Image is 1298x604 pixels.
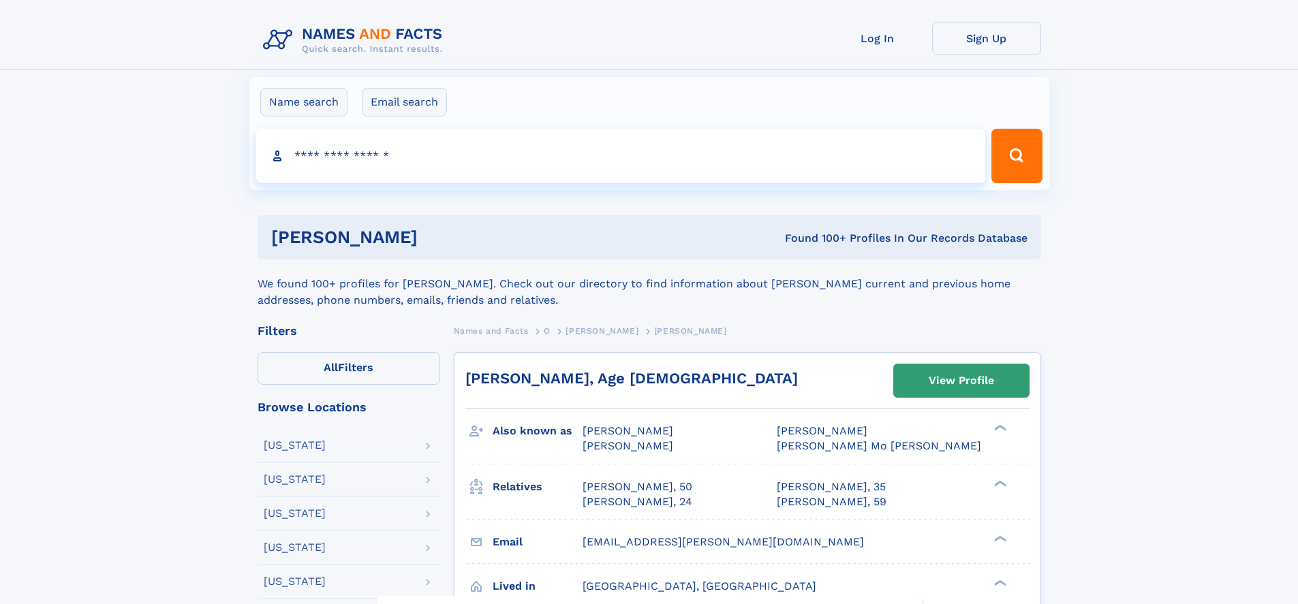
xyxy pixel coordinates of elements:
[258,401,440,413] div: Browse Locations
[454,322,529,339] a: Names and Facts
[493,530,583,554] h3: Email
[362,88,447,116] label: Email search
[264,576,326,587] div: [US_STATE]
[566,326,638,336] span: [PERSON_NAME]
[544,326,551,336] span: O
[493,419,583,443] h3: Also known as
[777,479,886,494] a: [PERSON_NAME], 35
[264,474,326,485] div: [US_STATE]
[566,322,638,339] a: [PERSON_NAME]
[583,535,864,548] span: [EMAIL_ADDRESS][PERSON_NAME][DOMAIN_NAME]
[583,579,816,592] span: [GEOGRAPHIC_DATA], [GEOGRAPHIC_DATA]
[493,475,583,498] h3: Relatives
[991,479,1007,488] div: ❯
[583,494,692,509] a: [PERSON_NAME], 24
[583,479,692,494] a: [PERSON_NAME], 50
[264,508,326,519] div: [US_STATE]
[264,542,326,553] div: [US_STATE]
[493,575,583,598] h3: Lived in
[258,259,1041,308] div: We found 100+ profiles for [PERSON_NAME]. Check out our directory to find information about [PERS...
[654,326,727,336] span: [PERSON_NAME]
[823,22,932,55] a: Log In
[932,22,1041,55] a: Sign Up
[991,534,1007,543] div: ❯
[258,325,440,337] div: Filters
[991,129,1042,183] button: Search Button
[264,440,326,451] div: [US_STATE]
[777,494,886,509] a: [PERSON_NAME], 59
[583,439,673,452] span: [PERSON_NAME]
[991,578,1007,587] div: ❯
[260,88,347,116] label: Name search
[324,361,338,374] span: All
[601,231,1027,246] div: Found 100+ Profiles In Our Records Database
[894,364,1029,397] a: View Profile
[991,424,1007,432] div: ❯
[544,322,551,339] a: O
[465,370,798,387] a: [PERSON_NAME], Age [DEMOGRAPHIC_DATA]
[583,424,673,437] span: [PERSON_NAME]
[271,229,602,246] h1: [PERSON_NAME]
[777,439,981,452] span: [PERSON_NAME] Mo [PERSON_NAME]
[256,129,986,183] input: search input
[258,352,440,385] label: Filters
[777,424,867,437] span: [PERSON_NAME]
[258,22,454,59] img: Logo Names and Facts
[929,365,994,396] div: View Profile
